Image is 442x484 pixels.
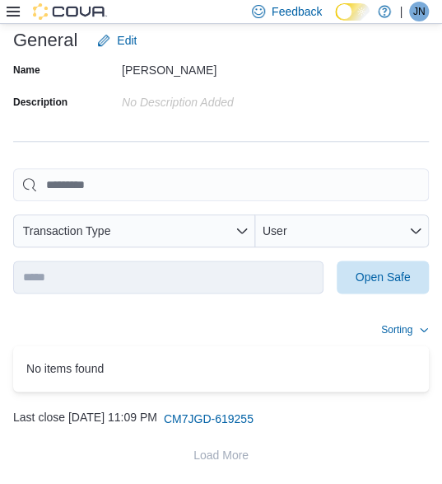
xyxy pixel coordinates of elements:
[13,96,67,109] label: Description
[91,24,143,57] button: Edit
[26,359,104,378] span: No items found
[337,261,429,294] button: Open Safe
[263,224,287,237] span: User
[13,168,429,201] input: This is a search bar. As you type, the results lower in the page will automatically filter.
[381,323,412,336] span: Sorting
[381,320,429,340] button: Sorting
[255,214,429,247] button: User
[164,410,254,426] span: CM7JGD-619255
[117,32,137,49] span: Edit
[13,402,429,435] div: Last close [DATE] 11:09 PM
[399,2,402,21] p: |
[122,57,342,77] div: [PERSON_NAME]
[33,3,107,20] img: Cova
[413,2,426,21] span: JN
[157,402,260,435] button: CM7JGD-619255
[122,89,342,109] div: No Description added
[409,2,429,21] div: Jesse Neira
[335,3,370,21] input: Dark Mode
[356,269,411,285] span: Open Safe
[23,224,111,237] span: Transaction Type
[13,438,429,471] button: Load More
[13,214,255,247] button: Transaction Type
[13,63,40,77] label: Name
[193,446,249,463] span: Load More
[272,3,322,20] span: Feedback
[13,31,77,50] h3: General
